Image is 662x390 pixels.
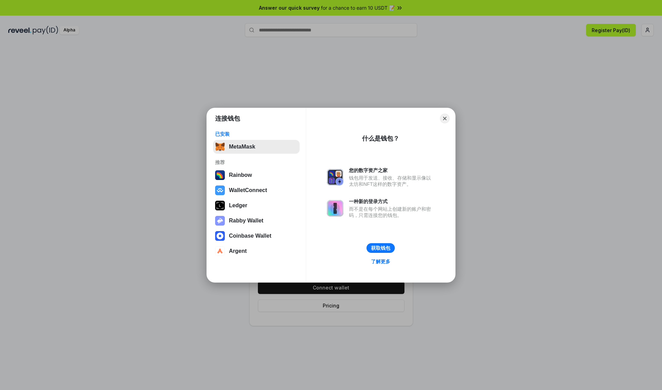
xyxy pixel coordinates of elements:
[213,199,300,212] button: Ledger
[367,243,395,253] button: 获取钱包
[213,140,300,154] button: MetaMask
[229,218,263,224] div: Rabby Wallet
[213,244,300,258] button: Argent
[215,170,225,180] img: svg+xml,%3Csvg%20width%3D%22120%22%20height%3D%22120%22%20viewBox%3D%220%200%20120%20120%22%20fil...
[229,187,267,193] div: WalletConnect
[349,206,434,218] div: 而不是在每个网站上创建新的账户和密码，只需连接您的钱包。
[215,231,225,241] img: svg+xml,%3Csvg%20width%3D%2228%22%20height%3D%2228%22%20viewBox%3D%220%200%2028%2028%22%20fill%3D...
[349,167,434,173] div: 您的数字资产之家
[215,131,298,137] div: 已安装
[229,144,255,150] div: MetaMask
[229,202,247,209] div: Ledger
[349,175,434,187] div: 钱包用于发送、接收、存储和显示像以太坊和NFT这样的数字资产。
[327,169,343,186] img: svg+xml,%3Csvg%20xmlns%3D%22http%3A%2F%2Fwww.w3.org%2F2000%2Fsvg%22%20fill%3D%22none%22%20viewBox...
[215,201,225,210] img: svg+xml,%3Csvg%20xmlns%3D%22http%3A%2F%2Fwww.w3.org%2F2000%2Fsvg%22%20width%3D%2228%22%20height%3...
[440,114,450,123] button: Close
[371,258,390,265] div: 了解更多
[362,134,399,143] div: 什么是钱包？
[215,246,225,256] img: svg+xml,%3Csvg%20width%3D%2228%22%20height%3D%2228%22%20viewBox%3D%220%200%2028%2028%22%20fill%3D...
[215,142,225,152] img: svg+xml,%3Csvg%20fill%3D%22none%22%20height%3D%2233%22%20viewBox%3D%220%200%2035%2033%22%20width%...
[229,233,271,239] div: Coinbase Wallet
[215,186,225,195] img: svg+xml,%3Csvg%20width%3D%2228%22%20height%3D%2228%22%20viewBox%3D%220%200%2028%2028%22%20fill%3D...
[229,248,247,254] div: Argent
[371,245,390,251] div: 获取钱包
[327,200,343,217] img: svg+xml,%3Csvg%20xmlns%3D%22http%3A%2F%2Fwww.w3.org%2F2000%2Fsvg%22%20fill%3D%22none%22%20viewBox...
[213,214,300,228] button: Rabby Wallet
[349,198,434,204] div: 一种新的登录方式
[229,172,252,178] div: Rainbow
[213,168,300,182] button: Rainbow
[215,114,240,123] h1: 连接钱包
[213,183,300,197] button: WalletConnect
[367,257,394,266] a: 了解更多
[213,229,300,243] button: Coinbase Wallet
[215,216,225,226] img: svg+xml,%3Csvg%20xmlns%3D%22http%3A%2F%2Fwww.w3.org%2F2000%2Fsvg%22%20fill%3D%22none%22%20viewBox...
[215,159,298,165] div: 推荐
